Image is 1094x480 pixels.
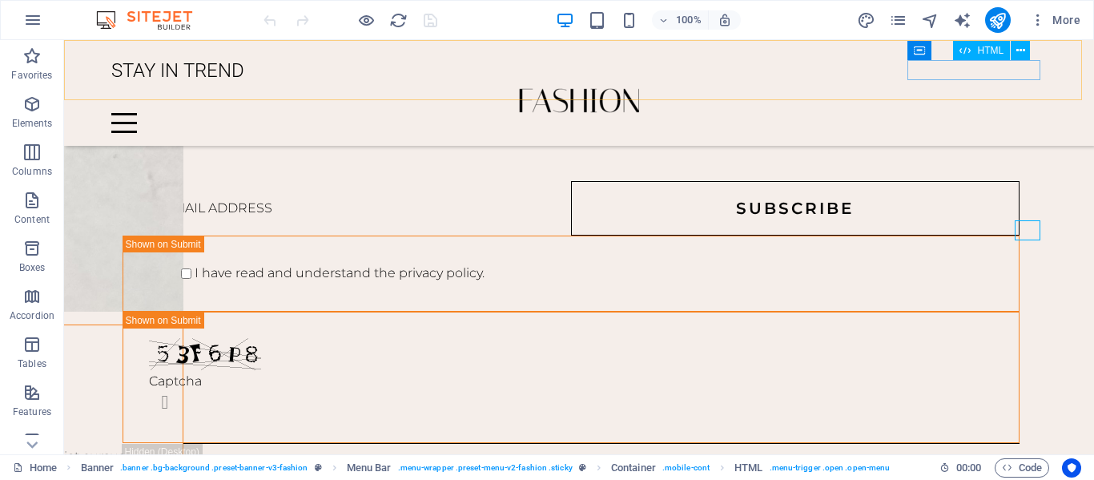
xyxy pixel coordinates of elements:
button: navigator [921,10,940,30]
p: Tables [18,357,46,370]
button: Click here to leave preview mode and continue editing [356,10,376,30]
i: Navigator [921,11,939,30]
h6: 100% [676,10,702,30]
a: Click to cancel selection. Double-click to open Pages [13,458,57,478]
i: This element is a customizable preset [315,463,322,472]
span: Click to select. Double-click to edit [611,458,656,478]
button: 100% [652,10,709,30]
i: This element is a customizable preset [579,463,586,472]
i: AI Writer [953,11,971,30]
p: Elements [12,117,53,130]
button: text_generator [953,10,972,30]
span: HTML [977,46,1004,55]
p: Boxes [19,261,46,274]
i: Publish [988,11,1007,30]
p: Favorites [11,69,52,82]
span: . banner .bg-background .preset-banner-v3-fashion [120,458,308,478]
span: . menu-trigger .open .open-menu [770,458,891,478]
i: Pages (Ctrl+Alt+S) [889,11,907,30]
button: publish [985,7,1011,33]
span: More [1030,12,1080,28]
p: Content [14,213,50,226]
p: Accordion [10,309,54,322]
button: Code [995,458,1049,478]
i: Design (Ctrl+Alt+Y) [857,11,875,30]
i: On resize automatically adjust zoom level to fit chosen device. [718,13,732,27]
p: Columns [12,165,52,178]
img: Editor Logo [92,10,212,30]
button: pages [889,10,908,30]
span: . mobile-cont [662,458,710,478]
span: Click to select. Double-click to edit [734,458,762,478]
span: . menu-wrapper .preset-menu-v2-fashion .sticky [398,458,573,478]
button: Usercentrics [1062,458,1081,478]
button: More [1024,7,1087,33]
nav: breadcrumb [81,458,891,478]
button: design [857,10,876,30]
span: : [967,462,970,474]
span: Code [1002,458,1042,478]
span: Click to select. Double-click to edit [347,458,392,478]
p: Features [13,405,51,418]
h6: Session time [939,458,982,478]
i: Reload page [389,11,408,30]
span: Click to select. Double-click to edit [81,458,115,478]
span: 00 00 [956,458,981,478]
button: reload [388,10,408,30]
